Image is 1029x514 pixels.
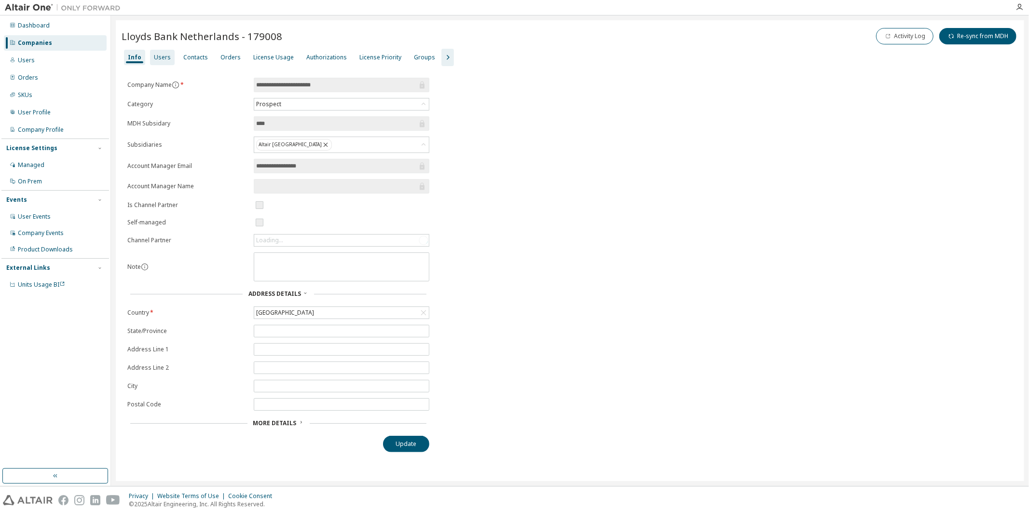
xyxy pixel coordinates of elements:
[127,100,248,108] label: Category
[127,236,248,244] label: Channel Partner
[254,307,429,319] div: [GEOGRAPHIC_DATA]
[18,39,52,47] div: Companies
[18,109,51,116] div: User Profile
[18,91,32,99] div: SKUs
[6,196,27,204] div: Events
[18,246,73,253] div: Product Downloads
[18,22,50,29] div: Dashboard
[256,139,332,151] div: Altair [GEOGRAPHIC_DATA]
[157,492,228,500] div: Website Terms of Use
[129,492,157,500] div: Privacy
[939,28,1016,44] button: Re-sync from MDH
[127,382,248,390] label: City
[359,54,401,61] div: License Priority
[306,54,347,61] div: Authorizations
[255,99,283,110] div: Prospect
[127,401,248,408] label: Postal Code
[18,213,51,221] div: User Events
[254,98,429,110] div: Prospect
[6,144,57,152] div: License Settings
[127,263,141,271] label: Note
[18,74,38,82] div: Orders
[172,81,179,89] button: information
[253,419,297,427] span: More Details
[18,126,64,134] div: Company Profile
[58,495,69,505] img: facebook.svg
[254,235,429,246] div: Loading...
[141,263,149,271] button: information
[248,290,301,298] span: Address Details
[183,54,208,61] div: Contacts
[414,54,435,61] div: Groups
[18,56,35,64] div: Users
[127,120,248,127] label: MDH Subsidary
[254,137,429,153] div: Altair [GEOGRAPHIC_DATA]
[18,280,65,289] span: Units Usage BI
[127,162,248,170] label: Account Manager Email
[127,81,248,89] label: Company Name
[18,178,42,185] div: On Prem
[127,141,248,149] label: Subsidiaries
[256,236,283,244] div: Loading...
[90,495,100,505] img: linkedin.svg
[3,495,53,505] img: altair_logo.svg
[253,54,294,61] div: License Usage
[128,54,141,61] div: Info
[154,54,171,61] div: Users
[106,495,120,505] img: youtube.svg
[876,28,933,44] button: Activity Log
[5,3,125,13] img: Altair One
[18,229,64,237] div: Company Events
[122,29,282,43] span: Lloyds Bank Netherlands - 179008
[127,201,248,209] label: Is Channel Partner
[18,161,44,169] div: Managed
[228,492,278,500] div: Cookie Consent
[220,54,241,61] div: Orders
[129,500,278,508] p: © 2025 Altair Engineering, Inc. All Rights Reserved.
[255,307,316,318] div: [GEOGRAPHIC_DATA]
[383,436,429,452] button: Update
[6,264,50,272] div: External Links
[127,364,248,372] label: Address Line 2
[127,182,248,190] label: Account Manager Name
[127,346,248,353] label: Address Line 1
[74,495,84,505] img: instagram.svg
[127,219,248,226] label: Self-managed
[127,327,248,335] label: State/Province
[127,309,248,317] label: Country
